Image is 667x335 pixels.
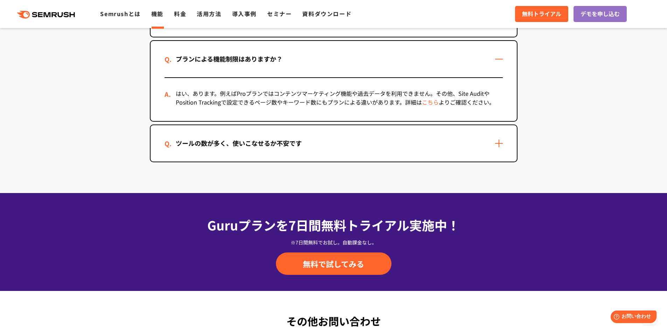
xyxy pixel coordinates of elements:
[232,9,257,18] a: 導入事例
[151,9,164,18] a: 機能
[581,9,620,19] span: デモを申し込む
[174,9,186,18] a: 料金
[303,258,364,269] span: 無料で試してみる
[150,239,517,246] div: ※7日間無料でお試し。自動課金なし。
[574,6,627,22] a: デモを申し込む
[605,308,659,327] iframe: Help widget launcher
[165,78,503,121] div: はい、あります。例えばProプランではコンテンツマーケティング機能や過去データを利用できません。その他、Site AuditやPosition Trackingで設定できるページ数やキーワード数...
[515,6,568,22] a: 無料トライアル
[276,252,391,275] a: 無料で試してみる
[150,215,517,234] div: Guruプランを7日間
[422,98,439,106] a: こちら
[150,313,517,329] div: その他お問い合わせ
[522,9,561,19] span: 無料トライアル
[165,54,294,64] div: プランによる機能制限はありますか？
[321,216,460,234] span: 無料トライアル実施中！
[165,138,313,148] div: ツールの数が多く、使いこなせるか不安です
[302,9,352,18] a: 資料ダウンロード
[100,9,140,18] a: Semrushとは
[267,9,292,18] a: セミナー
[197,9,221,18] a: 活用方法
